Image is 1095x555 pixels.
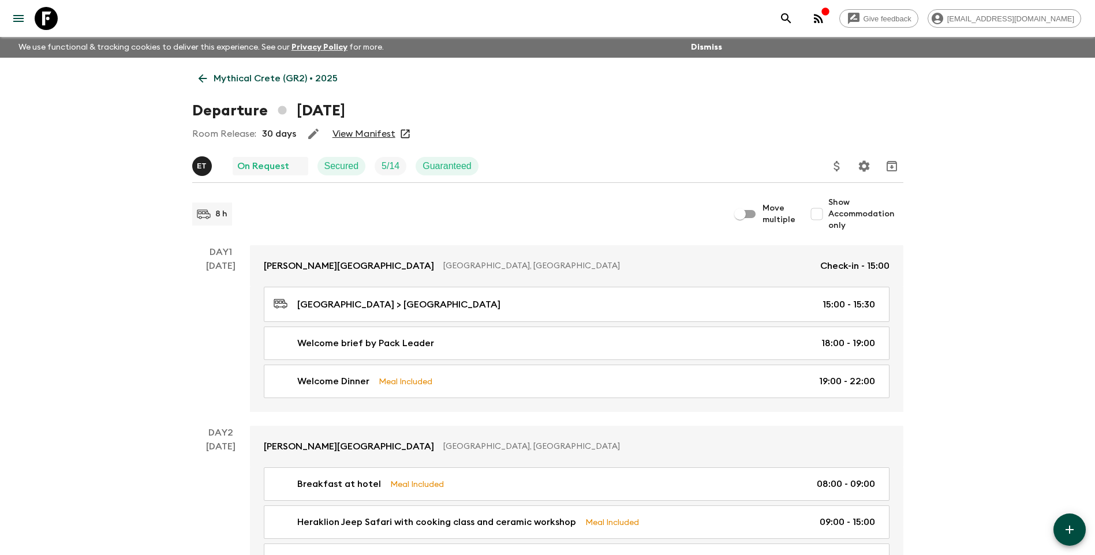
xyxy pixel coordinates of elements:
[264,259,434,273] p: [PERSON_NAME][GEOGRAPHIC_DATA]
[264,440,434,453] p: [PERSON_NAME][GEOGRAPHIC_DATA]
[197,162,207,171] p: E T
[264,287,890,322] a: [GEOGRAPHIC_DATA] > [GEOGRAPHIC_DATA]15:00 - 15:30
[585,516,639,528] p: Meal Included
[821,336,875,350] p: 18:00 - 19:00
[297,298,500,312] p: [GEOGRAPHIC_DATA] > [GEOGRAPHIC_DATA]
[264,505,890,539] a: Heraklion Jeep Safari with cooking class and ceramic workshopMeal Included09:00 - 15:00
[382,159,399,173] p: 5 / 14
[250,245,903,287] a: [PERSON_NAME][GEOGRAPHIC_DATA][GEOGRAPHIC_DATA], [GEOGRAPHIC_DATA]Check-in - 15:00
[192,156,214,176] button: ET
[324,159,359,173] p: Secured
[825,155,849,178] button: Update Price, Early Bird Discount and Costs
[819,374,875,388] p: 19:00 - 22:00
[192,245,250,259] p: Day 1
[264,365,890,398] a: Welcome DinnerMeal Included19:00 - 22:00
[192,127,256,141] p: Room Release:
[828,197,903,231] span: Show Accommodation only
[332,128,395,140] a: View Manifest
[857,14,918,23] span: Give feedback
[853,155,876,178] button: Settings
[192,160,214,169] span: Elisavet Titanos
[839,9,918,28] a: Give feedback
[297,336,434,350] p: Welcome brief by Pack Leader
[688,39,725,55] button: Dismiss
[443,260,811,272] p: [GEOGRAPHIC_DATA], [GEOGRAPHIC_DATA]
[262,127,296,141] p: 30 days
[941,14,1081,23] span: [EMAIL_ADDRESS][DOMAIN_NAME]
[817,477,875,491] p: 08:00 - 09:00
[250,426,903,467] a: [PERSON_NAME][GEOGRAPHIC_DATA][GEOGRAPHIC_DATA], [GEOGRAPHIC_DATA]
[297,477,381,491] p: Breakfast at hotel
[206,259,236,412] div: [DATE]
[823,298,875,312] p: 15:00 - 15:30
[214,72,338,85] p: Mythical Crete (GR2) • 2025
[192,67,344,90] a: Mythical Crete (GR2) • 2025
[297,374,369,388] p: Welcome Dinner
[423,159,472,173] p: Guaranteed
[820,259,890,273] p: Check-in - 15:00
[264,467,890,501] a: Breakfast at hotelMeal Included08:00 - 09:00
[291,43,347,51] a: Privacy Policy
[14,37,388,58] p: We use functional & tracking cookies to deliver this experience. See our for more.
[928,9,1081,28] div: [EMAIL_ADDRESS][DOMAIN_NAME]
[317,157,366,175] div: Secured
[237,159,289,173] p: On Request
[192,99,345,122] h1: Departure [DATE]
[443,441,880,452] p: [GEOGRAPHIC_DATA], [GEOGRAPHIC_DATA]
[264,327,890,360] a: Welcome brief by Pack Leader18:00 - 19:00
[375,157,406,175] div: Trip Fill
[880,155,903,178] button: Archive (Completed, Cancelled or Unsynced Departures only)
[215,208,227,220] p: 8 h
[7,7,30,30] button: menu
[820,515,875,529] p: 09:00 - 15:00
[192,426,250,440] p: Day 2
[775,7,798,30] button: search adventures
[297,515,576,529] p: Heraklion Jeep Safari with cooking class and ceramic workshop
[379,375,432,388] p: Meal Included
[390,478,444,490] p: Meal Included
[763,202,796,226] span: Move multiple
